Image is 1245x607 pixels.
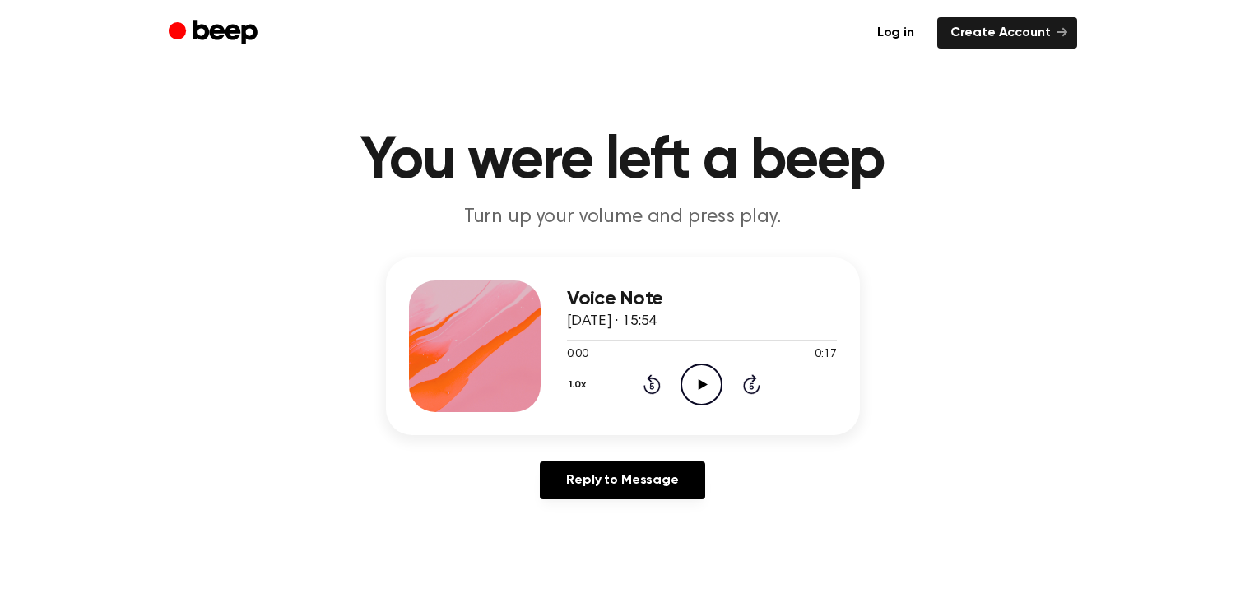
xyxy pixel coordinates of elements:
h3: Voice Note [567,288,837,310]
h1: You were left a beep [202,132,1044,191]
a: Log in [864,17,927,49]
span: [DATE] · 15:54 [567,314,657,329]
a: Reply to Message [540,461,704,499]
p: Turn up your volume and press play. [307,204,939,231]
button: 1.0x [567,371,592,399]
a: Create Account [937,17,1077,49]
span: 0:00 [567,346,588,364]
span: 0:17 [815,346,836,364]
a: Beep [169,17,262,49]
